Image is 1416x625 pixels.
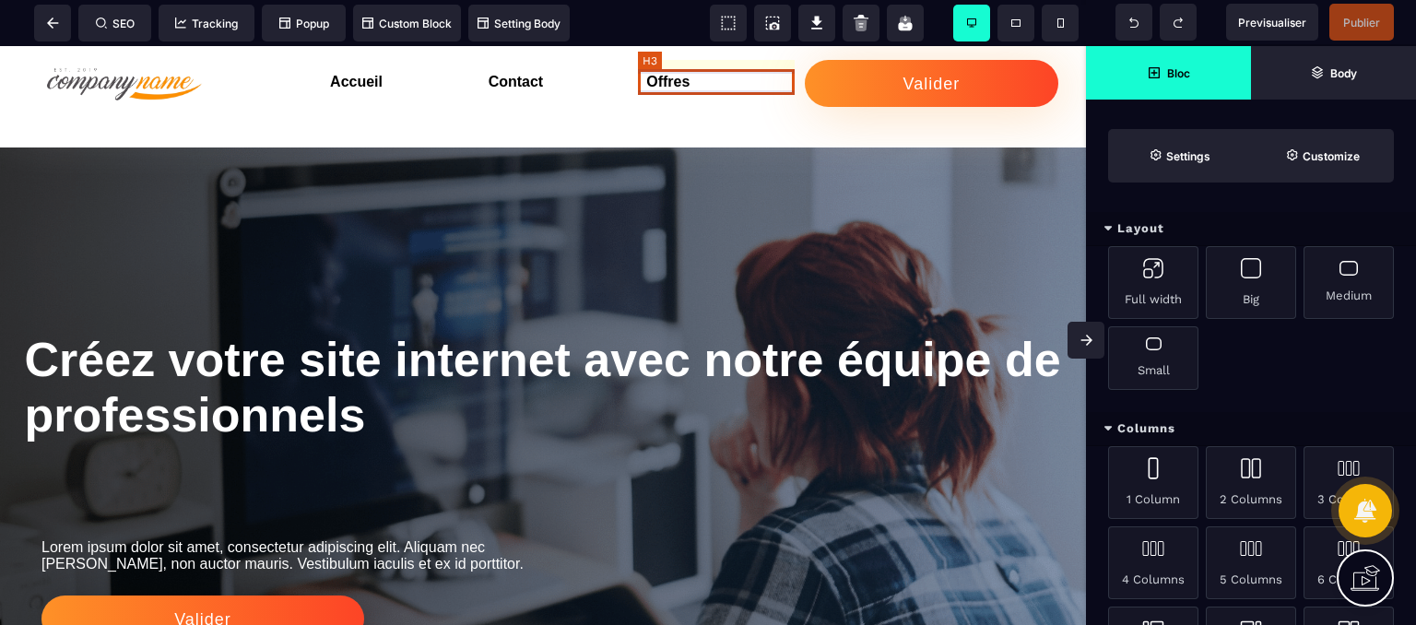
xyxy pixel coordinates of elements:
[1206,446,1296,519] div: 2 Columns
[1108,526,1198,599] div: 4 Columns
[1343,16,1380,29] span: Publier
[279,17,329,30] span: Popup
[478,17,560,30] span: Setting Body
[1108,246,1198,319] div: Full width
[805,14,1058,61] button: Valider
[362,17,452,30] span: Custom Block
[1206,526,1296,599] div: 5 Columns
[646,23,805,49] h3: Offres
[24,277,1061,406] h1: Créez votre site internet avec notre équipe de professionnels
[34,14,218,58] img: 0e46401d7cf1cabc84698d50b6b0ba7f_Capture_d_%C3%A9cran_2023-08-07_120320-removebg-preview.png
[1166,149,1210,163] strong: Settings
[1086,212,1416,246] div: Layout
[96,17,135,30] span: SEO
[754,5,791,41] span: Screenshot
[1238,16,1306,29] span: Previsualiser
[41,489,696,531] text: Lorem ipsum dolor sit amet, consectetur adipiscing elit. Aliquam nec [PERSON_NAME], non auctor ma...
[1086,46,1251,100] span: Open Blocks
[1206,246,1296,319] div: Big
[1304,446,1394,519] div: 3 Columns
[1167,66,1190,80] strong: Bloc
[1086,412,1416,446] div: Columns
[1304,246,1394,319] div: Medium
[489,23,647,49] h3: Contact
[41,549,364,596] button: Valider
[1108,446,1198,519] div: 1 Column
[710,5,747,41] span: View components
[330,23,489,49] h3: Accueil
[1304,526,1394,599] div: 6 Columns
[1108,129,1251,183] span: Settings
[1303,149,1360,163] strong: Customize
[1226,4,1318,41] span: Preview
[1251,129,1394,183] span: Open Style Manager
[1251,46,1416,100] span: Open Layer Manager
[1108,326,1198,390] div: Small
[175,17,238,30] span: Tracking
[1330,66,1357,80] strong: Body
